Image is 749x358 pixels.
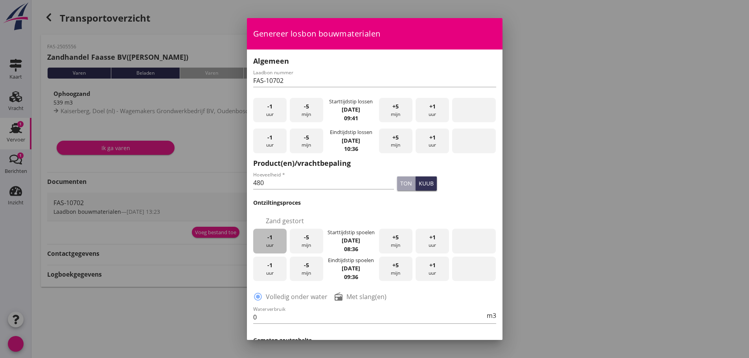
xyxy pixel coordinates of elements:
[391,111,400,117] font: mijn
[328,257,374,264] font: Eindtijdstip spoelen
[342,106,360,113] font: [DATE]
[422,105,526,115] font: datumbereik
[266,270,274,276] font: uur
[391,270,400,276] font: mijn
[392,233,399,241] font: +5
[253,336,312,344] font: Gemeten zoutgehalte
[267,261,272,269] font: -1
[302,270,311,276] font: mijn
[304,261,309,269] font: -5
[429,261,436,269] font: +1
[422,264,526,274] font: datumbereik
[342,264,360,272] font: [DATE]
[391,141,400,148] font: mijn
[330,129,372,136] font: Eindtijdstip lossen
[266,242,274,248] font: uur
[304,103,309,110] font: -5
[416,176,437,191] button: kuub
[392,134,399,141] font: +5
[422,236,526,246] font: datumbereik
[392,103,399,110] font: +5
[253,28,381,39] font: Genereer losbon bouwmaterialen
[266,217,304,225] font: Zand gestort
[422,136,526,146] font: datumbereik
[429,103,436,110] font: +1
[267,103,272,110] font: -1
[344,273,358,281] font: 09:36
[253,176,394,189] input: Hoeveelheid *
[329,98,373,105] font: Starttijdstip lossen
[429,111,436,117] font: uur
[253,74,496,87] input: Laadbon nummer
[448,29,524,39] font: dichtbij
[391,242,400,248] font: mijn
[266,141,274,148] font: uur
[266,111,274,117] font: uur
[302,242,311,248] font: mijn
[302,111,311,117] font: mijn
[253,216,376,226] font: selectievakje
[304,233,309,241] font: -5
[344,245,358,253] font: 08:36
[429,134,436,141] font: +1
[253,56,289,66] font: Algemeen
[429,270,436,276] font: uur
[253,199,301,206] font: Ontziltingsproces
[302,141,311,148] font: mijn
[267,233,272,241] font: -1
[253,158,351,168] font: Product(en)/vrachtbepaling
[334,292,553,301] font: radio_button_niet aangevinkt
[344,145,358,152] font: 10:36
[392,261,399,269] font: +5
[304,134,309,141] font: -5
[266,292,328,301] font: Volledig onder water
[267,134,272,141] font: -1
[342,237,360,244] font: [DATE]
[419,180,434,187] font: kuub
[344,114,358,122] font: 09:41
[400,180,412,187] font: ton
[253,311,485,323] input: Waterverbruik
[342,137,360,144] font: [DATE]
[328,229,375,236] font: Starttijdstip spoelen
[346,292,386,301] font: Met slang(en)
[397,176,416,191] button: ton
[429,233,436,241] font: +1
[487,311,496,320] font: m3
